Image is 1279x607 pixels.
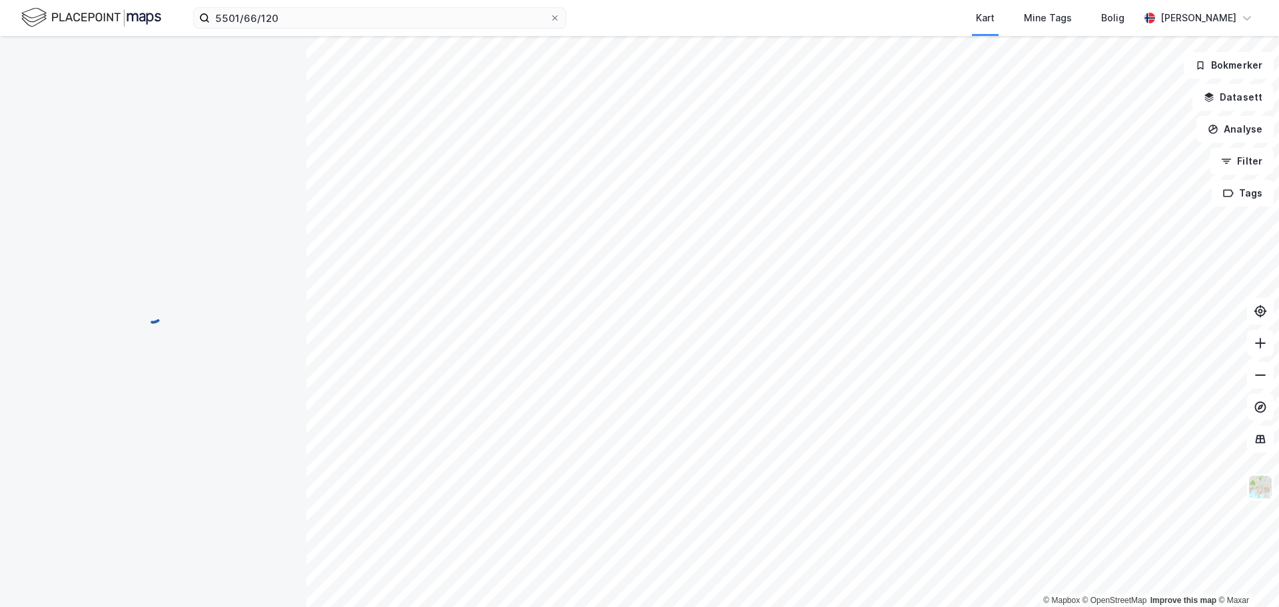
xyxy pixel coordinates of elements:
[1150,596,1216,605] a: Improve this map
[1212,543,1279,607] div: Kontrollprogram for chat
[1184,52,1274,79] button: Bokmerker
[1248,474,1273,500] img: Z
[1192,84,1274,111] button: Datasett
[210,8,550,28] input: Søk på adresse, matrikkel, gårdeiere, leietakere eller personer
[1082,596,1147,605] a: OpenStreetMap
[976,10,995,26] div: Kart
[1101,10,1124,26] div: Bolig
[1212,543,1279,607] iframe: Chat Widget
[21,6,161,29] img: logo.f888ab2527a4732fd821a326f86c7f29.svg
[1210,148,1274,175] button: Filter
[1024,10,1072,26] div: Mine Tags
[143,303,164,324] img: spinner.a6d8c91a73a9ac5275cf975e30b51cfb.svg
[1160,10,1236,26] div: [PERSON_NAME]
[1212,180,1274,207] button: Tags
[1043,596,1080,605] a: Mapbox
[1196,116,1274,143] button: Analyse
